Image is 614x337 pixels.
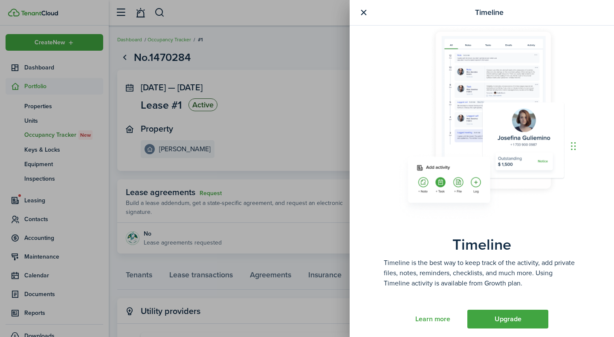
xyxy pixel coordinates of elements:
[475,7,504,18] span: Timeline
[467,310,548,328] button: Upgrade
[452,236,511,253] placeholder-page-title: Timeline
[384,258,580,288] p: Timeline is the best way to keep track of the activity, add private files, notes, reminders, chec...
[568,125,611,166] iframe: Chat Widget
[571,133,576,159] div: Drag
[415,315,450,323] a: Learn more
[358,7,369,18] button: Close modal
[394,27,569,223] img: Subscription stub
